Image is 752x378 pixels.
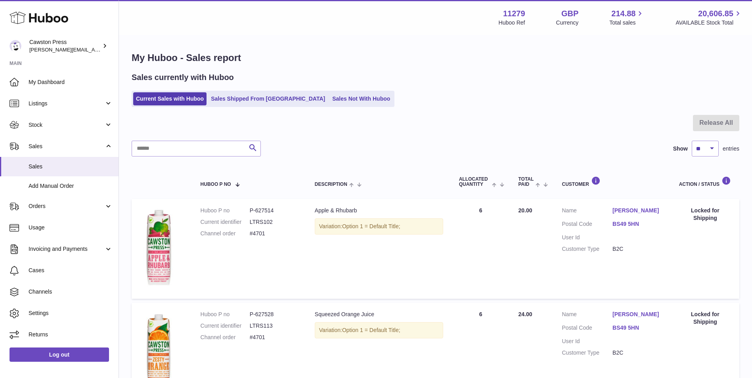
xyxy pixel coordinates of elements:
[201,207,250,214] dt: Huboo P no
[315,311,443,318] div: Squeezed Orange Juice
[673,145,688,153] label: Show
[10,40,21,52] img: thomas.carson@cawstonpress.com
[612,324,663,332] a: BS49 5HN
[562,349,612,357] dt: Customer Type
[250,334,299,341] dd: #4701
[29,202,104,210] span: Orders
[250,322,299,330] dd: LTRS113
[201,322,250,330] dt: Current identifier
[29,121,104,129] span: Stock
[561,8,578,19] strong: GBP
[315,182,347,187] span: Description
[562,311,612,320] dt: Name
[29,46,201,53] span: [PERSON_NAME][EMAIL_ADDRESS][PERSON_NAME][DOMAIN_NAME]
[679,176,731,187] div: Action / Status
[29,267,113,274] span: Cases
[29,143,104,150] span: Sales
[29,182,113,190] span: Add Manual Order
[29,38,101,53] div: Cawston Press
[201,334,250,341] dt: Channel order
[201,230,250,237] dt: Channel order
[612,220,663,228] a: BS49 5HN
[133,92,207,105] a: Current Sales with Huboo
[315,322,443,338] div: Variation:
[562,338,612,345] dt: User Id
[679,311,731,326] div: Locked for Shipping
[499,19,525,27] div: Huboo Ref
[562,176,663,187] div: Customer
[612,245,663,253] dd: B2C
[451,199,511,299] td: 6
[29,288,113,296] span: Channels
[29,78,113,86] span: My Dashboard
[208,92,328,105] a: Sales Shipped From [GEOGRAPHIC_DATA]
[612,349,663,357] dd: B2C
[329,92,393,105] a: Sales Not With Huboo
[503,8,525,19] strong: 11279
[562,245,612,253] dt: Customer Type
[611,8,635,19] span: 214.88
[29,331,113,338] span: Returns
[562,324,612,334] dt: Postal Code
[556,19,579,27] div: Currency
[29,163,113,170] span: Sales
[140,207,179,289] img: 112791728631705.JPG
[518,311,532,317] span: 24.00
[29,309,113,317] span: Settings
[29,100,104,107] span: Listings
[250,230,299,237] dd: #4701
[10,347,109,362] a: Log out
[250,207,299,214] dd: P-627514
[342,327,400,333] span: Option 1 = Default Title;
[342,223,400,229] span: Option 1 = Default Title;
[518,207,532,214] span: 20.00
[132,72,234,83] h2: Sales currently with Huboo
[675,8,742,27] a: 20,606.85 AVAILABLE Stock Total
[315,218,443,235] div: Variation:
[459,177,490,187] span: ALLOCATED Quantity
[675,19,742,27] span: AVAILABLE Stock Total
[679,207,731,222] div: Locked for Shipping
[29,224,113,231] span: Usage
[29,245,104,253] span: Invoicing and Payments
[609,19,645,27] span: Total sales
[201,182,231,187] span: Huboo P no
[698,8,733,19] span: 20,606.85
[612,207,663,214] a: [PERSON_NAME]
[562,220,612,230] dt: Postal Code
[562,207,612,216] dt: Name
[250,311,299,318] dd: P-627528
[518,177,534,187] span: Total paid
[315,207,443,214] div: Apple & Rhubarb
[250,218,299,226] dd: LTRS102
[609,8,645,27] a: 214.88 Total sales
[201,311,250,318] dt: Huboo P no
[723,145,739,153] span: entries
[612,311,663,318] a: [PERSON_NAME]
[201,218,250,226] dt: Current identifier
[132,52,739,64] h1: My Huboo - Sales report
[562,234,612,241] dt: User Id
